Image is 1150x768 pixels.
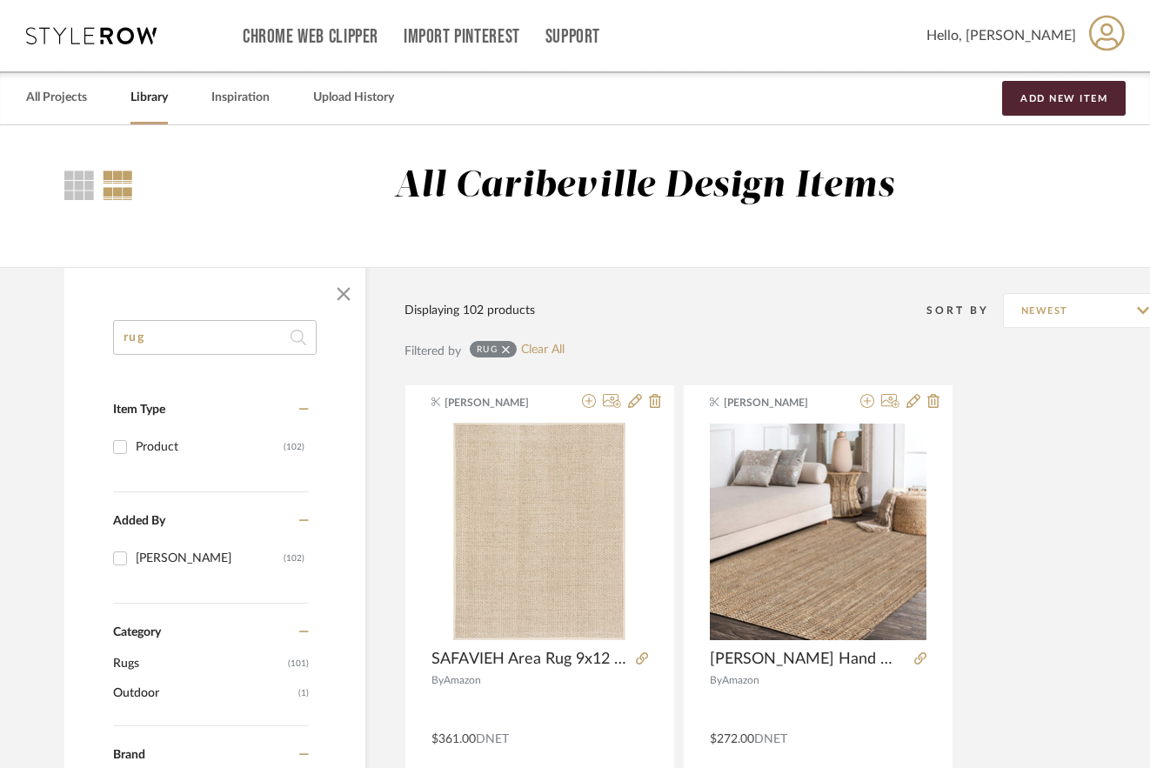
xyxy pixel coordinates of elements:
[722,675,759,685] span: Amazon
[521,343,565,357] a: Clear All
[113,678,294,708] span: Outdoor
[724,395,833,411] span: [PERSON_NAME]
[404,30,520,44] a: Import Pinterest
[444,675,481,685] span: Amazon
[710,733,754,745] span: $272.00
[710,424,926,640] img: JONATHAN Y Pata Hand Woven Chunky Jute Natural Indoor Area Rug, 9x12, Bohemian, Rustic, Cottage, ...
[453,423,625,640] img: SAFAVIEH Area Rug 9x12 - Natural Fiber Collection - Large - Natural & Beige, Seagrass, Basketweav...
[710,675,722,685] span: By
[211,86,270,110] a: Inspiration
[710,650,907,669] span: [PERSON_NAME] Hand Woven Chunky Jute Natural Indoor Area Rug, 9x12, Bohemian, Rustic, Cottage, Ea...
[476,733,509,745] span: DNET
[313,86,394,110] a: Upload History
[926,302,1003,319] div: Sort By
[113,625,161,640] span: Category
[545,30,600,44] a: Support
[298,679,309,707] span: (1)
[136,544,284,572] div: [PERSON_NAME]
[113,404,165,416] span: Item Type
[288,650,309,678] span: (101)
[284,433,304,461] div: (102)
[113,515,165,527] span: Added By
[136,433,284,461] div: Product
[326,277,361,311] button: Close
[113,649,284,678] span: Rugs
[1002,81,1126,116] button: Add New Item
[710,423,926,640] div: 0
[284,544,304,572] div: (102)
[926,25,1076,46] span: Hello, [PERSON_NAME]
[431,733,476,745] span: $361.00
[431,675,444,685] span: By
[130,86,168,110] a: Library
[405,342,461,361] div: Filtered by
[445,395,554,411] span: [PERSON_NAME]
[754,733,787,745] span: DNET
[431,650,629,669] span: SAFAVIEH Area Rug 9x12 - Natural Fiber Collection - Large - Natural & Beige, Seagrass, Basketweav...
[243,30,378,44] a: Chrome Web Clipper
[477,344,498,355] div: rug
[405,301,535,320] div: Displaying 102 products
[113,320,317,355] input: Search within 102 results
[394,164,894,209] div: All Caribeville Design Items
[113,749,145,761] span: Brand
[26,86,87,110] a: All Projects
